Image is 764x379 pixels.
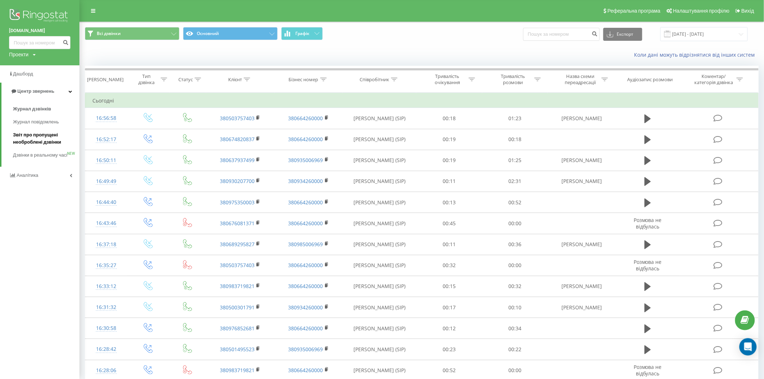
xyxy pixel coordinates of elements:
[92,321,120,335] div: 16:30:58
[482,171,548,192] td: 02:31
[288,136,323,143] a: 380664260000
[288,157,323,164] a: 380935006969
[288,178,323,184] a: 380934260000
[634,363,662,377] span: Розмова не відбулась
[13,152,67,159] span: Дзвінки в реальному часі
[288,346,323,353] a: 380935006969
[220,346,255,353] a: 380501495523
[634,258,662,272] span: Розмова не відбулась
[85,27,179,40] button: Всі дзвінки
[482,150,548,171] td: 01:25
[360,77,389,83] div: Співробітник
[220,199,255,206] a: 380975350003
[416,129,482,150] td: 00:19
[288,241,323,248] a: 380985006969
[178,77,193,83] div: Статус
[416,171,482,192] td: 00:11
[97,31,121,36] span: Всі дзвінки
[343,255,416,276] td: [PERSON_NAME] (SIP)
[220,262,255,269] a: 380503757403
[9,36,70,49] input: Пошук за номером
[92,279,120,293] div: 16:33:12
[288,283,323,289] a: 380664260000
[220,283,255,289] a: 380983719821
[13,105,51,113] span: Журнал дзвінків
[739,338,757,356] div: Open Intercom Messenger
[220,178,255,184] a: 380930207700
[13,149,79,162] a: Дзвінки в реальному часіNEW
[548,234,616,255] td: [PERSON_NAME]
[85,93,759,108] td: Сьогодні
[608,8,661,14] span: Реферальна програма
[17,173,38,178] span: Аналiтика
[17,88,54,94] span: Центр звернень
[343,150,416,171] td: [PERSON_NAME] (SIP)
[9,7,70,25] img: Ringostat logo
[548,297,616,318] td: [PERSON_NAME]
[92,300,120,314] div: 16:31:32
[220,220,255,227] a: 380676081371
[416,192,482,213] td: 00:13
[343,213,416,234] td: [PERSON_NAME] (SIP)
[13,71,33,77] span: Дашборд
[295,31,309,36] span: Графік
[92,132,120,147] div: 16:52:17
[548,276,616,297] td: [PERSON_NAME]
[220,367,255,374] a: 380983719821
[289,77,318,83] div: Бізнес номер
[482,297,548,318] td: 00:10
[92,174,120,188] div: 16:49:49
[92,111,120,125] div: 16:56:58
[603,28,642,41] button: Експорт
[428,73,467,86] div: Тривалість очікування
[343,129,416,150] td: [PERSON_NAME] (SIP)
[548,150,616,171] td: [PERSON_NAME]
[13,103,79,116] a: Журнал дзвінків
[220,157,255,164] a: 380637937499
[416,234,482,255] td: 00:11
[288,262,323,269] a: 380664260000
[343,192,416,213] td: [PERSON_NAME] (SIP)
[281,27,323,40] button: Графік
[416,150,482,171] td: 00:19
[482,234,548,255] td: 00:36
[13,118,59,126] span: Журнал повідомлень
[343,297,416,318] td: [PERSON_NAME] (SIP)
[220,241,255,248] a: 380689295827
[288,325,323,332] a: 380664260000
[482,213,548,234] td: 00:00
[87,77,123,83] div: [PERSON_NAME]
[343,276,416,297] td: [PERSON_NAME] (SIP)
[523,28,600,41] input: Пошук за номером
[343,339,416,360] td: [PERSON_NAME] (SIP)
[416,297,482,318] td: 00:17
[343,318,416,339] td: [PERSON_NAME] (SIP)
[13,131,76,146] span: Звіт про пропущені необроблені дзвінки
[548,171,616,192] td: [PERSON_NAME]
[416,213,482,234] td: 00:45
[548,108,616,129] td: [PERSON_NAME]
[482,192,548,213] td: 00:52
[561,73,600,86] div: Назва схеми переадресації
[742,8,754,14] span: Вихід
[134,73,159,86] div: Тип дзвінка
[1,83,79,100] a: Центр звернень
[288,115,323,122] a: 380664260000
[416,339,482,360] td: 00:23
[628,77,673,83] div: Аудіозапис розмови
[416,255,482,276] td: 00:32
[494,73,533,86] div: Тривалість розмови
[482,255,548,276] td: 00:00
[92,153,120,167] div: 16:50:11
[220,136,255,143] a: 380674820837
[288,367,323,374] a: 380664260000
[482,129,548,150] td: 00:18
[343,234,416,255] td: [PERSON_NAME] (SIP)
[416,318,482,339] td: 00:12
[220,115,255,122] a: 380503757403
[482,276,548,297] td: 00:32
[693,73,735,86] div: Коментар/категорія дзвінка
[92,238,120,252] div: 16:37:18
[92,258,120,273] div: 16:35:27
[634,51,759,58] a: Коли дані можуть відрізнятися вiд інших систем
